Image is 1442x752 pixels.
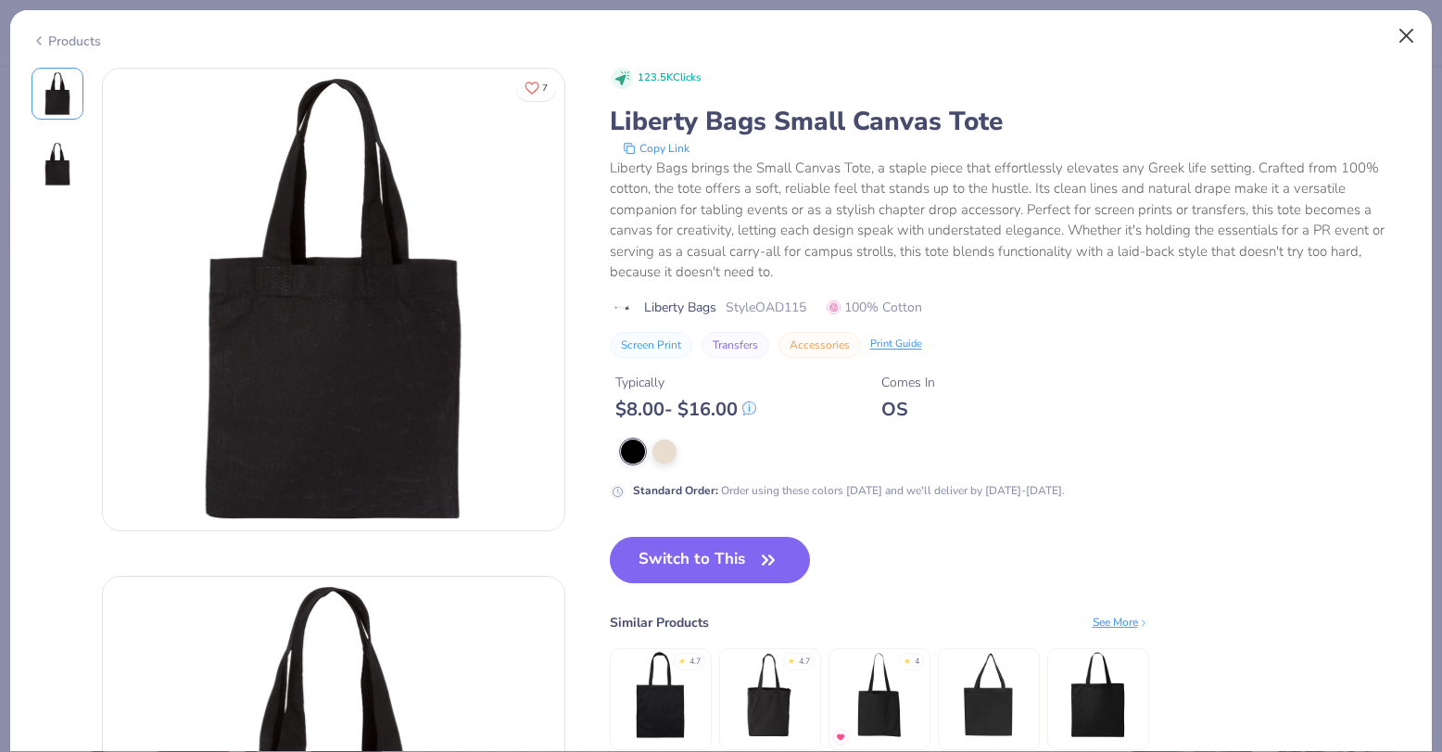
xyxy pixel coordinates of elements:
img: Liberty Bags Isabelle Canvas Tote [944,651,1032,739]
div: Comes In [881,373,935,392]
button: copy to clipboard [617,139,695,158]
img: Front [35,71,80,116]
div: See More [1093,614,1149,631]
div: Liberty Bags Small Canvas Tote [610,104,1411,139]
div: Similar Products [610,613,709,632]
img: Liberty Bags Susan Canvas Tote [726,651,814,739]
img: Front [103,69,564,530]
button: Close [1389,19,1424,54]
img: Bag Edge Canvas Grocery Tote [1054,651,1142,739]
img: BAGedge 6 oz. Canvas Promo Tote [616,651,704,739]
img: Back [35,142,80,186]
div: ★ [788,656,795,663]
img: brand logo [610,300,635,315]
button: Switch to This [610,537,811,583]
button: Like [516,74,556,101]
div: OS [881,398,935,421]
div: 4.7 [689,656,701,669]
span: 7 [542,83,548,93]
span: 100% Cotton [827,298,922,317]
span: Liberty Bags [644,298,716,317]
div: Liberty Bags brings the Small Canvas Tote, a staple piece that effortlessly elevates any Greek li... [610,158,1411,283]
span: Style OAD115 [726,298,806,317]
div: 4 [915,656,919,669]
button: Transfers [702,332,769,358]
img: MostFav.gif [835,732,846,743]
div: Print Guide [870,337,922,352]
div: Order using these colors [DATE] and we'll deliver by [DATE]-[DATE]. [633,482,1065,499]
div: Products [32,32,101,51]
div: $ 8.00 - $ 16.00 [615,398,756,421]
button: Accessories [778,332,861,358]
span: 123.5K Clicks [638,70,701,86]
div: 4.7 [799,656,810,669]
strong: Standard Order : [633,483,718,498]
div: ★ [904,656,911,663]
button: Screen Print [610,332,692,358]
div: ★ [678,656,686,663]
img: Liberty Bags Madison Basic Tote [835,651,923,739]
div: Typically [615,373,756,392]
